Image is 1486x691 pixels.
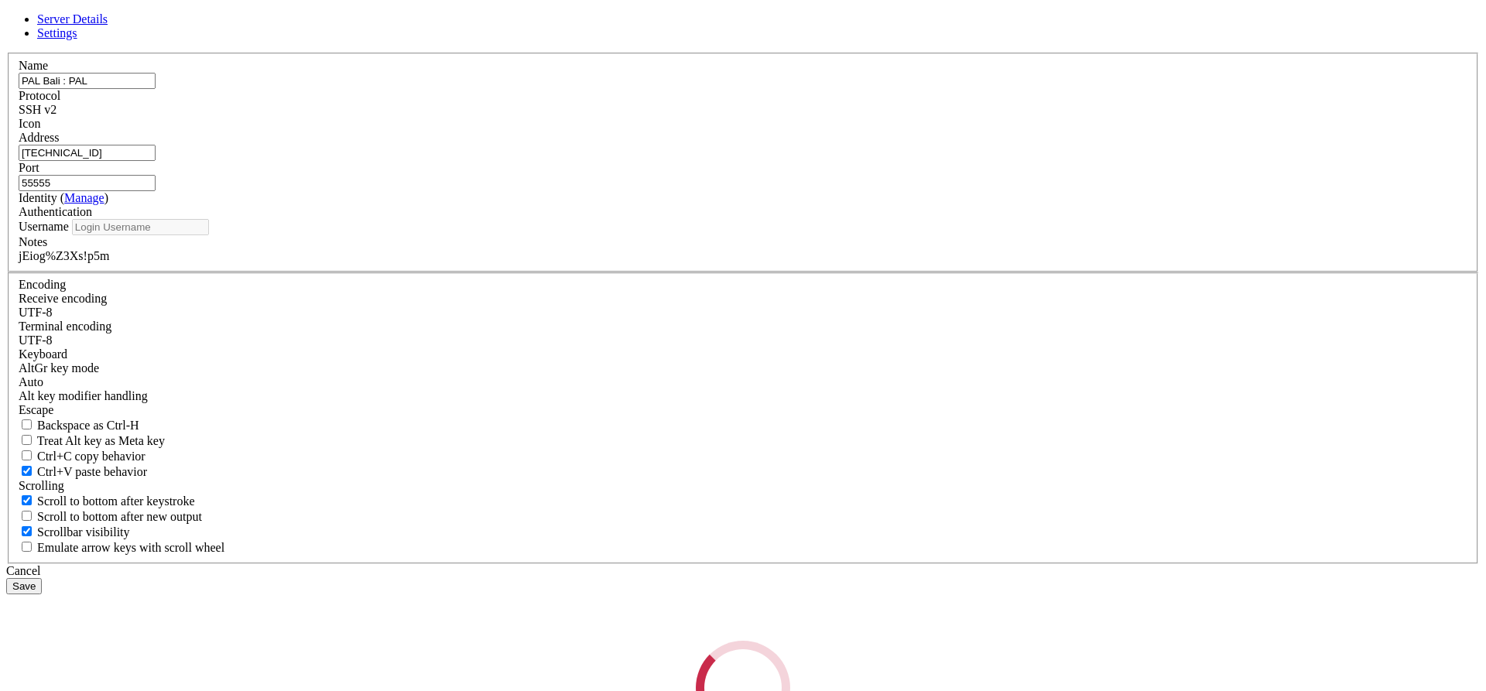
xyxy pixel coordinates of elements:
a: Server Details [37,12,108,26]
label: Icon [19,117,40,130]
x-row: root@vmi2795846:~# sudo apt update && sudo apt upgrade [6,534,1283,547]
span: Scrollbar visibility [37,525,130,539]
a: Manage [64,191,104,204]
label: Ctrl+V pastes if true, sends ^V to host if false. Ctrl+Shift+V sends ^V to host if true, pastes i... [19,465,147,478]
input: Server Name [19,73,156,89]
label: Address [19,131,59,144]
div: UTF-8 [19,306,1467,320]
label: Authentication [19,205,92,218]
x-row: Hit:3 [URL][DOMAIN_NAME] jammy-backports InRelease [6,573,1283,586]
label: Scrolling [19,479,64,492]
span: UTF-8 [19,306,53,319]
x-row: Swap usage: 0% IPv6 address for eth0: [TECHNICAL_ID] [6,148,1283,161]
label: Ctrl-C copies if true, send ^C to host if false. Ctrl-Shift-C sends ^C to host if true, copies if... [19,450,146,463]
span: Auto [19,375,43,388]
label: Set the expected encoding for data received from the host. If the encodings do not match, visual ... [19,361,99,375]
x-row: Connecting [TECHNICAL_ID]... [6,6,1283,19]
div: Escape [19,403,1467,417]
x-row: Memory usage: 4% IPv4 address for eth0: [TECHNICAL_ID] [6,135,1283,148]
span: Backspace as Ctrl-H [37,419,139,432]
div: Cancel [6,564,1480,578]
span: Emulate arrow keys with scroll wheel [37,541,224,554]
x-row: Hit:2 [URL][DOMAIN_NAME] jammy-updates InRelease [6,559,1283,573]
x-row: Hit:1 [URL][DOMAIN_NAME] jammy InRelease [6,546,1283,559]
input: Ctrl+C copy behavior [22,450,32,460]
input: Ctrl+V paste behavior [22,466,32,476]
x-row: Usage of /: 3.0% of 72.50GB Users logged in: 0 [6,122,1283,135]
x-row: *** System restart required *** [6,276,1283,289]
x-row: See [URL][DOMAIN_NAME] or run: sudo pro status [6,238,1283,251]
button: Save [6,578,42,594]
span: SSH v2 [19,103,56,116]
label: Notes [19,235,47,248]
input: Host Name or IP [19,145,156,161]
x-row: 0 updates can be applied immediately. [6,199,1283,212]
span: Scroll to bottom after keystroke [37,494,195,508]
x-row: the exact distribution terms for each program are described in the [6,315,1283,328]
input: Port Number [19,175,156,191]
input: Scroll to bottom after keystroke [22,495,32,505]
label: Name [19,59,48,72]
label: If true, the backspace should send BS ('\x08', aka ^H). Otherwise the backspace key should send '... [19,419,139,432]
x-row: Welcome to Ubuntu 22.04.5 LTS (GNU/Linux 5.15.0-144-generic x86_64) [6,6,1283,19]
span: Ctrl+C copy behavior [37,450,146,463]
x-row: applicable law. [6,367,1283,380]
span: Ctrl+V paste behavior [37,465,147,478]
label: Identity [19,191,108,204]
x-row: Ubuntu comes with ABSOLUTELY NO WARRANTY, to the extent permitted by [6,354,1283,367]
x-row: _____ [6,392,1283,405]
div: (0, 1) [6,19,12,32]
label: Controls how the Alt key is handled. Escape: Send an ESC prefix. 8-Bit: Add 128 to the typed char... [19,389,148,402]
x-row: individual files in /usr/share/doc/*/copyright. [6,328,1283,341]
span: Scroll to bottom after new output [37,510,202,523]
label: Protocol [19,89,60,102]
label: Encoding [19,278,66,291]
x-row: System information as of [DATE] [6,84,1283,97]
a: Settings [37,26,77,39]
label: Whether to scroll to the bottom on any keystroke. [19,494,195,508]
input: Scroll to bottom after new output [22,511,32,521]
x-row: please don't hesitate to contact us at [EMAIL_ADDRESS][DOMAIN_NAME]. [6,508,1283,521]
label: Port [19,161,39,174]
div: UTF-8 [19,334,1467,347]
x-row: | |__| (_) | .` | | |/ _ \| _ \ (_) | [6,431,1283,444]
div: jEiog%Z3Xs!p5m [19,249,1467,263]
x-row: * Management: [URL][DOMAIN_NAME] [6,45,1283,58]
label: When using the alternative screen buffer, and DECCKM (Application Cursor Keys) is active, mouse w... [19,541,224,554]
label: Username [19,220,69,233]
x-row: This server is hosted by Contabo. If you have any questions or need help, [6,495,1283,508]
span: Escape [19,403,53,416]
x-row: Expanded Security Maintenance for Applications is not enabled. [6,173,1283,186]
x-row: / ___/___ _ _ _____ _ ___ ___ [6,405,1283,418]
span: UTF-8 [19,334,53,347]
x-row: System load: 0.2 Processes: 120 [6,109,1283,122]
input: Treat Alt key as Meta key [22,435,32,445]
x-row: Enable ESM Apps to receive additional future security updates. [6,225,1283,238]
label: Whether the Alt key acts as a Meta key or as a distinct Alt key. [19,434,165,447]
label: Scroll to bottom after new output. [19,510,202,523]
input: Login Username [72,219,209,235]
div: Auto [19,375,1467,389]
input: Scrollbar visibility [22,526,32,536]
span: ( ) [60,191,108,204]
label: The default terminal encoding. ISO-2022 enables character map translations (like graphics maps). ... [19,320,111,333]
x-row: \____\___/|_|\_| |_/_/ \_|___/\___/ [6,443,1283,457]
x-row: | | / _ \| \| |_ _/ \ | _ )/ _ \ [6,418,1283,431]
x-row: The programs included with the Ubuntu system are free software; [6,302,1283,315]
x-row: Welcome! [6,470,1283,483]
label: Keyboard [19,347,67,361]
x-row: * Documentation: [URL][DOMAIN_NAME] [6,32,1283,45]
span: Treat Alt key as Meta key [37,434,165,447]
label: The vertical scrollbar mode. [19,525,130,539]
label: Set the expected encoding for data received from the host. If the encodings do not match, visual ... [19,292,107,305]
div: SSH v2 [19,103,1467,117]
x-row: * Support: [URL][DOMAIN_NAME] [6,58,1283,71]
input: Backspace as Ctrl-H [22,419,32,429]
input: Emulate arrow keys with scroll wheel [22,542,32,552]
